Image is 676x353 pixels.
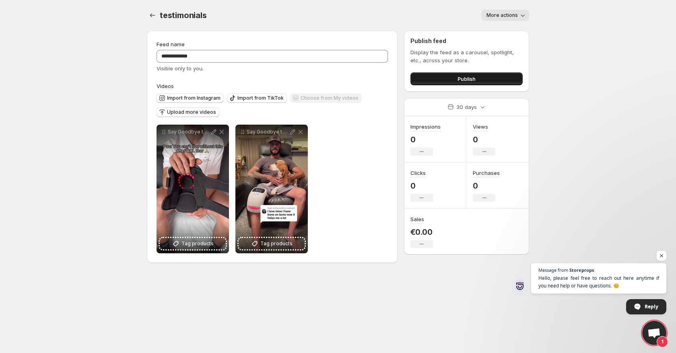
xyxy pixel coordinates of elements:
span: Reply [645,300,658,314]
button: More actions [482,10,529,21]
button: Tag products [160,238,226,249]
h3: Impressions [410,123,441,131]
button: Settings [147,10,158,21]
button: Tag products [239,238,305,249]
button: Import from TikTok [227,93,287,103]
span: Storeprops [569,268,594,272]
span: Videos [157,83,174,89]
h3: Views [473,123,488,131]
span: testimonials [160,10,207,20]
p: 0 [410,135,441,144]
span: More actions [486,12,518,18]
p: 0 [410,181,433,191]
p: Say Goodbye to Knee Pain in Just 10 Minutes a Day Knee Relief P-01 [247,129,289,135]
span: Import from Instagram [167,95,221,101]
span: Feed name [157,41,185,47]
p: 0 [473,135,495,144]
h2: Publish feed [410,37,523,45]
h3: Purchases [473,169,500,177]
button: Publish [410,72,523,85]
span: Tag products [181,240,214,248]
span: Visible only to you. [157,65,204,72]
h3: Sales [410,215,424,223]
button: Upload more videos [157,107,219,117]
span: 1 [657,336,668,347]
h3: Clicks [410,169,426,177]
p: Say Goodbye to Knee Pain in Just 10 Minutes a Day Knee Relief P [168,129,210,135]
span: Import from TikTok [237,95,284,101]
p: €0.00 [410,227,433,237]
span: Tag products [260,240,293,248]
p: 30 days [456,103,477,111]
p: 0 [473,181,500,191]
p: Display the feed as a carousel, spotlight, etc., across your store. [410,48,523,64]
span: Message from [538,268,568,272]
span: Publish [458,75,476,83]
span: Upload more videos [167,109,216,115]
div: Say Goodbye to Knee Pain in Just 10 Minutes a Day Knee Relief PTag products [157,125,229,253]
button: Import from Instagram [157,93,224,103]
div: Say Goodbye to Knee Pain in Just 10 Minutes a Day Knee Relief P-01Tag products [235,125,308,253]
span: Hello, please feel free to reach out here anytime if you need help or have questions. 😊 [538,274,659,289]
div: Open chat [642,321,666,345]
